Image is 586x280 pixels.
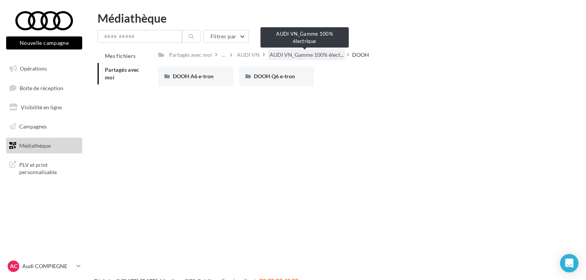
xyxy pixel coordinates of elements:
div: ... [220,49,227,60]
span: PLV et print personnalisable [19,160,79,176]
div: Médiathèque [98,12,577,24]
img: tab_domain_overview_orange.svg [32,44,38,51]
span: Visibilité en ligne [21,104,62,110]
div: Domaine [40,45,59,50]
div: Partagés avec moi [169,51,212,59]
p: Audi COMPIEGNE [22,262,73,270]
span: Opérations [20,65,47,72]
a: Boîte de réception [5,80,84,96]
div: Open Intercom Messenger [560,254,578,272]
img: logo_orange.svg [12,12,18,18]
img: website_grey.svg [12,20,18,26]
img: tab_keywords_by_traffic_grey.svg [88,44,94,51]
a: Médiathèque [5,138,84,154]
span: DOOH Q6 e-tron [254,73,295,79]
button: Filtrer par [204,30,249,43]
span: Boîte de réception [20,84,63,91]
a: Opérations [5,61,84,77]
span: Partagés avec moi [105,66,139,81]
div: Mots-clés [97,45,116,50]
div: AUDI VN [237,51,260,59]
span: Médiathèque [19,142,51,148]
span: Campagnes [19,123,47,130]
a: AC Audi COMPIEGNE [6,259,82,273]
a: Campagnes [5,119,84,135]
a: PLV et print personnalisable [5,156,84,179]
span: DOOH A6 e-tron [173,73,214,79]
span: AC [10,262,17,270]
a: Visibilité en ligne [5,99,84,115]
div: DOOH [352,51,369,59]
span: Mes fichiers [105,53,136,59]
button: Nouvelle campagne [6,36,82,49]
div: AUDI VN_Gamme 100% électrique [260,27,349,48]
div: Domaine: [DOMAIN_NAME] [20,20,87,26]
span: AUDI VN_Gamme 100% élect... [270,51,344,59]
div: v 4.0.25 [22,12,38,18]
